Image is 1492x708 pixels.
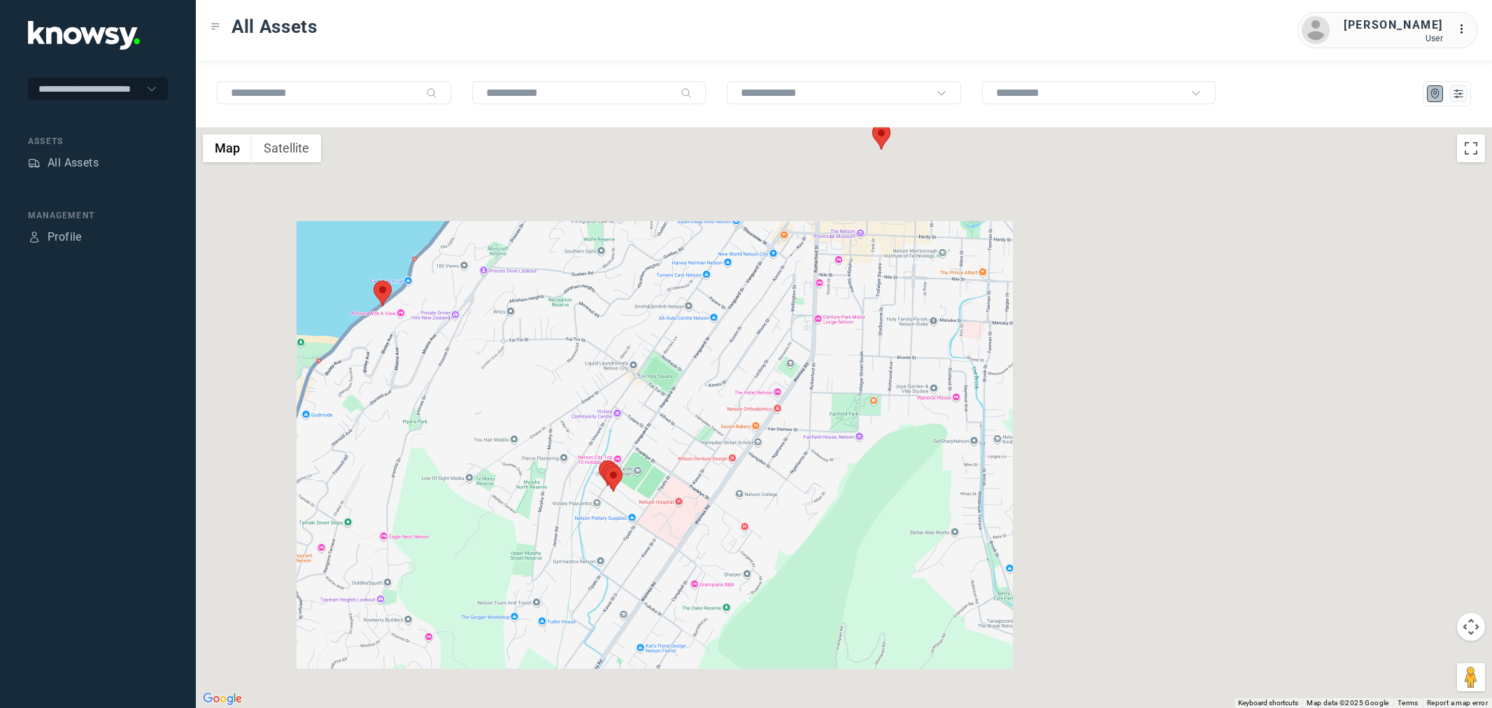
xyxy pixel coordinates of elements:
div: : [1457,21,1474,40]
button: Show satellite imagery [252,134,321,162]
button: Drag Pegman onto the map to open Street View [1457,663,1485,691]
a: Terms (opens in new tab) [1398,699,1419,707]
a: Open this area in Google Maps (opens a new window) [199,690,246,708]
button: Show street map [203,134,252,162]
img: Google [199,690,246,708]
div: List [1452,87,1465,100]
div: Profile [48,229,82,246]
a: ProfileProfile [28,229,82,246]
div: [PERSON_NAME] [1344,17,1443,34]
div: Map [1429,87,1442,100]
a: AssetsAll Assets [28,155,99,171]
div: : [1457,21,1474,38]
div: Assets [28,135,168,148]
div: All Assets [48,155,99,171]
img: avatar.png [1302,16,1330,44]
div: Search [681,87,692,99]
span: All Assets [232,14,318,39]
button: Toggle fullscreen view [1457,134,1485,162]
tspan: ... [1458,24,1472,34]
span: Map data ©2025 Google [1307,699,1388,707]
a: Report a map error [1427,699,1488,707]
button: Map camera controls [1457,613,1485,641]
button: Keyboard shortcuts [1238,698,1298,708]
div: User [1344,34,1443,43]
div: Search [426,87,437,99]
img: Application Logo [28,21,140,50]
div: Toggle Menu [211,22,220,31]
div: Management [28,209,168,222]
div: Assets [28,157,41,169]
div: Profile [28,231,41,243]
